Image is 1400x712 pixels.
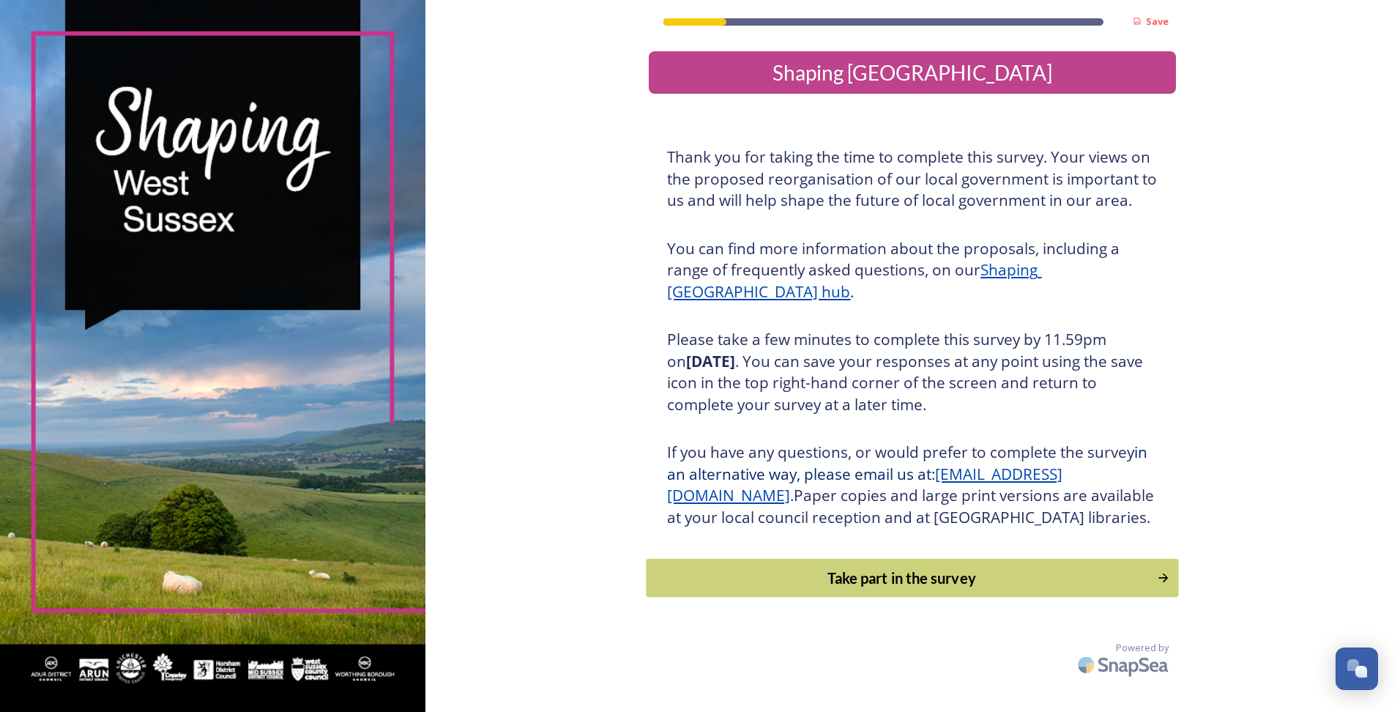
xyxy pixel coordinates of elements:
[667,442,1158,528] h3: If you have any questions, or would prefer to complete the survey Paper copies and large print ve...
[1116,641,1169,655] span: Powered by
[667,259,1041,302] a: Shaping [GEOGRAPHIC_DATA] hub
[667,464,1062,506] a: [EMAIL_ADDRESS][DOMAIN_NAME]
[655,57,1170,88] div: Shaping [GEOGRAPHIC_DATA]
[667,147,1158,212] h3: Thank you for taking the time to complete this survey. Your views on the proposed reorganisation ...
[1073,648,1176,682] img: SnapSea Logo
[1336,648,1378,690] button: Open Chat
[686,351,735,371] strong: [DATE]
[667,442,1151,484] span: in an alternative way, please email us at:
[647,559,1179,598] button: Continue
[655,567,1150,589] div: Take part in the survey
[667,238,1158,303] h3: You can find more information about the proposals, including a range of frequently asked question...
[1146,15,1169,28] strong: Save
[790,485,794,505] span: .
[667,329,1158,415] h3: Please take a few minutes to complete this survey by 11.59pm on . You can save your responses at ...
